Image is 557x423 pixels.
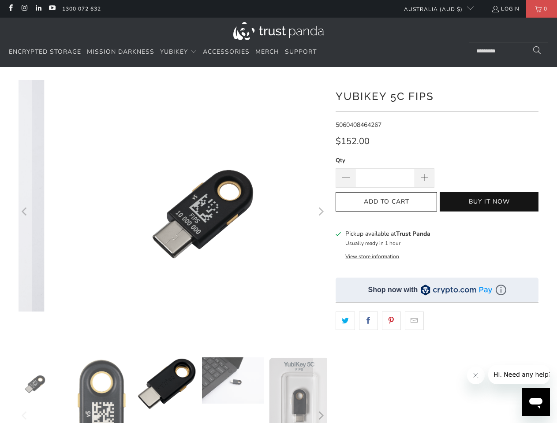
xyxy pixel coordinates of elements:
a: Login [491,4,520,14]
span: Encrypted Storage [9,48,81,56]
b: Trust Panda [396,230,430,238]
button: Add to Cart [336,192,437,212]
small: Usually ready in 1 hour [345,240,400,247]
iframe: Message from company [488,365,550,384]
button: Search [526,42,548,61]
a: Accessories [203,42,250,63]
img: Trust Panda Australia [233,22,324,40]
img: YubiKey 5C FIPS - Trust Panda [136,357,198,410]
a: Merch [255,42,279,63]
a: Support [285,42,317,63]
button: Previous [18,80,32,345]
a: Trust Panda Australia on Instagram [20,5,28,12]
summary: YubiKey [160,42,197,63]
a: 1300 072 632 [62,4,101,14]
button: Next [313,80,327,345]
span: $152.00 [336,135,370,147]
a: Trust Panda Australia on YouTube [48,5,56,12]
a: Share this on Facebook [359,312,378,330]
span: Accessories [203,48,250,56]
iframe: Reviews Widget [336,345,538,375]
span: Mission Darkness [87,48,154,56]
span: Add to Cart [345,198,428,206]
span: Merch [255,48,279,56]
img: YubiKey 5C FIPS - Trust Panda [202,357,264,404]
div: Shop now with [368,285,418,295]
input: Search... [469,42,548,61]
label: Qty [336,156,434,165]
a: Trust Panda Australia on LinkedIn [34,5,42,12]
a: Mission Darkness [87,42,154,63]
span: YubiKey [160,48,188,56]
a: Encrypted Storage [9,42,81,63]
nav: Translation missing: en.navigation.header.main_nav [9,42,317,63]
button: View store information [345,253,399,260]
a: Trust Panda Australia on Facebook [7,5,14,12]
a: Share this on Twitter [336,312,355,330]
img: YubiKey 5C FIPS - Trust Panda [4,357,66,411]
a: YubiKey 5C FIPS - Trust Panda [49,80,357,348]
span: Hi. Need any help? [5,6,64,13]
iframe: Button to launch messaging window [522,388,550,416]
h1: YubiKey 5C FIPS [336,87,538,104]
a: Email this to a friend [405,312,424,330]
iframe: Close message [467,367,485,384]
span: Support [285,48,317,56]
button: Buy it now [440,192,538,212]
h3: Pickup available at [345,229,430,238]
a: Share this on Pinterest [382,312,401,330]
span: 5060408464267 [336,121,381,129]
